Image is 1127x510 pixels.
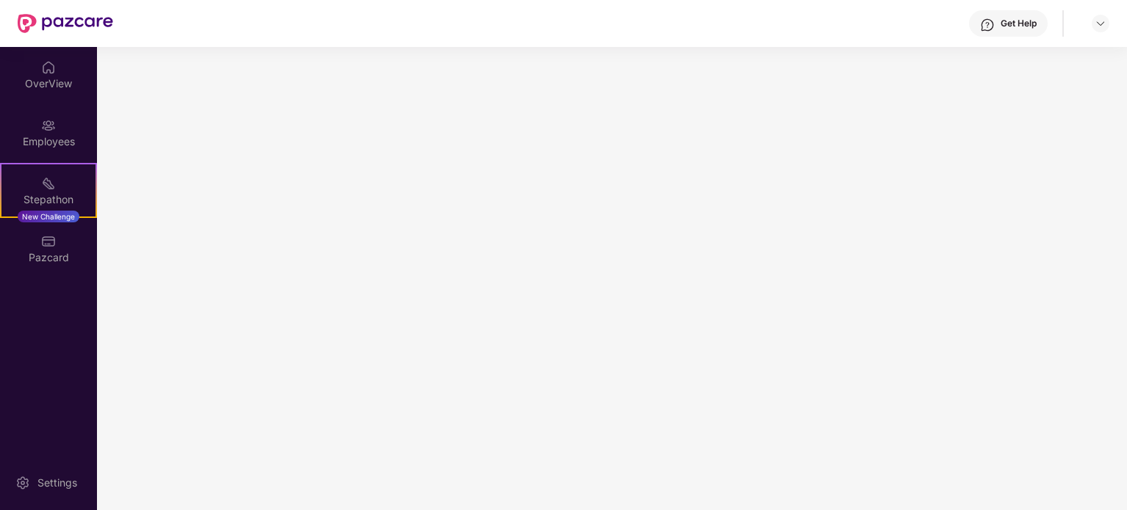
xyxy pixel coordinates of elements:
[1095,18,1106,29] img: svg+xml;base64,PHN2ZyBpZD0iRHJvcGRvd24tMzJ4MzIiIHhtbG5zPSJodHRwOi8vd3d3LnczLm9yZy8yMDAwL3N2ZyIgd2...
[18,211,79,222] div: New Challenge
[33,476,82,490] div: Settings
[18,14,113,33] img: New Pazcare Logo
[41,176,56,191] img: svg+xml;base64,PHN2ZyB4bWxucz0iaHR0cDovL3d3dy53My5vcmcvMjAwMC9zdmciIHdpZHRoPSIyMSIgaGVpZ2h0PSIyMC...
[1001,18,1037,29] div: Get Help
[41,118,56,133] img: svg+xml;base64,PHN2ZyBpZD0iRW1wbG95ZWVzIiB4bWxucz0iaHR0cDovL3d3dy53My5vcmcvMjAwMC9zdmciIHdpZHRoPS...
[41,234,56,249] img: svg+xml;base64,PHN2ZyBpZD0iUGF6Y2FyZCIgeG1sbnM9Imh0dHA6Ly93d3cudzMub3JnLzIwMDAvc3ZnIiB3aWR0aD0iMj...
[1,192,96,207] div: Stepathon
[41,60,56,75] img: svg+xml;base64,PHN2ZyBpZD0iSG9tZSIgeG1sbnM9Imh0dHA6Ly93d3cudzMub3JnLzIwMDAvc3ZnIiB3aWR0aD0iMjAiIG...
[980,18,995,32] img: svg+xml;base64,PHN2ZyBpZD0iSGVscC0zMngzMiIgeG1sbnM9Imh0dHA6Ly93d3cudzMub3JnLzIwMDAvc3ZnIiB3aWR0aD...
[15,476,30,490] img: svg+xml;base64,PHN2ZyBpZD0iU2V0dGluZy0yMHgyMCIgeG1sbnM9Imh0dHA6Ly93d3cudzMub3JnLzIwMDAvc3ZnIiB3aW...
